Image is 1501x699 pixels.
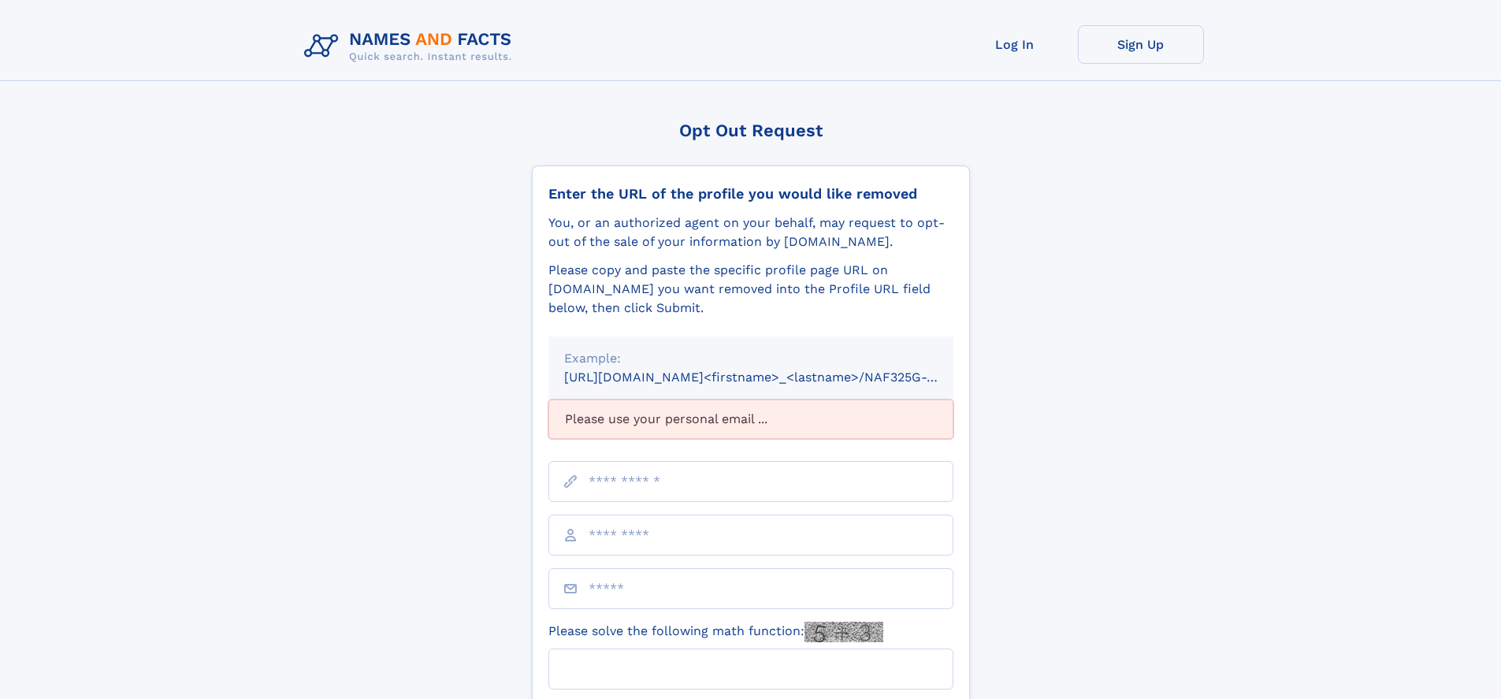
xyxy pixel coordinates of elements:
div: Enter the URL of the profile you would like removed [548,185,953,203]
div: Please copy and paste the specific profile page URL on [DOMAIN_NAME] you want removed into the Pr... [548,261,953,318]
div: Example: [564,349,938,368]
div: You, or an authorized agent on your behalf, may request to opt-out of the sale of your informatio... [548,214,953,251]
a: Log In [952,25,1078,64]
label: Please solve the following math function: [548,622,883,642]
a: Sign Up [1078,25,1204,64]
small: [URL][DOMAIN_NAME]<firstname>_<lastname>/NAF325G-xxxxxxxx [564,370,983,385]
img: Logo Names and Facts [298,25,525,68]
div: Opt Out Request [532,121,970,140]
div: Please use your personal email ... [548,400,953,439]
